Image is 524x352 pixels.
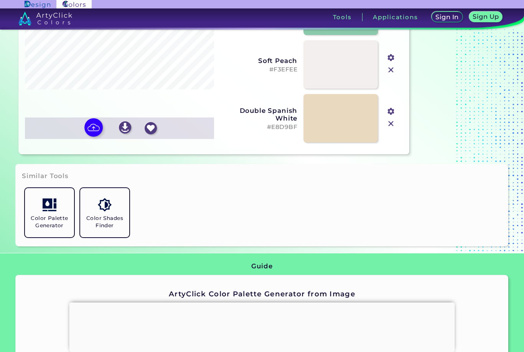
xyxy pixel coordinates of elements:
img: icon_color_shades.svg [98,198,111,212]
h5: #F3EFEE [219,66,297,73]
h5: Color Palette Generator [28,215,71,229]
h5: Color Shades Finder [83,215,126,229]
iframe: Advertisement [69,302,455,350]
img: icon_close.svg [386,119,396,129]
a: Sign In [433,12,461,22]
img: icon_favourite_white.svg [145,122,157,134]
h3: Tools [333,14,352,20]
h3: Applications [373,14,418,20]
img: logo_artyclick_colors_white.svg [18,12,73,25]
h5: #E8D9BF [219,124,297,131]
h3: Soft Peach [219,57,297,64]
h3: Double Spanish White [219,107,297,122]
a: Color Palette Generator [22,185,77,240]
img: ArtyClick Design logo [25,1,50,8]
img: icon_close.svg [386,65,396,75]
h3: Similar Tools [22,172,69,181]
h5: Sign In [437,14,457,20]
a: Sign Up [471,12,501,22]
h5: Sign Up [474,14,498,20]
a: Color Shades Finder [77,185,132,240]
img: icon_download_white.svg [119,121,131,134]
img: icon picture [84,118,103,137]
h2: ArtyClick Color Palette Generator from Image [94,289,430,299]
img: icon_col_pal_col.svg [43,198,56,212]
h3: Guide [251,262,272,271]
